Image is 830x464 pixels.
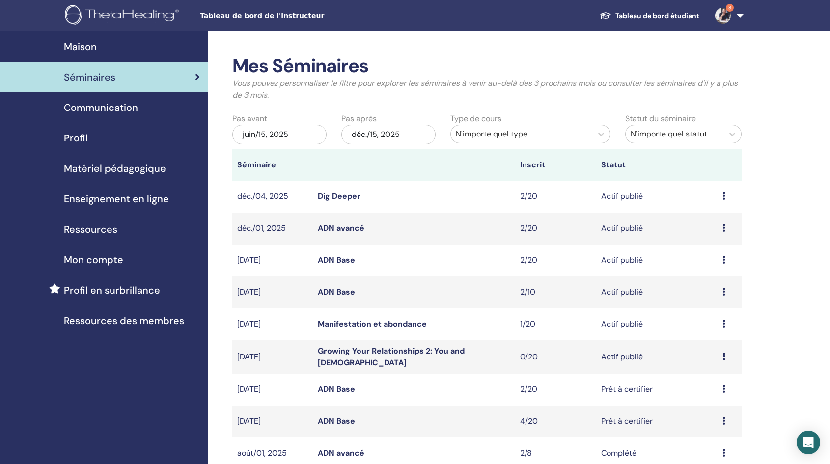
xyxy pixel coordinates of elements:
div: N'importe quel type [456,128,587,140]
td: 2/20 [515,374,596,406]
span: 8 [726,4,734,12]
span: Communication [64,100,138,115]
td: 2/10 [515,276,596,308]
td: déc./04, 2025 [232,181,313,213]
td: Actif publié [596,276,718,308]
a: Tableau de bord étudiant [592,7,707,25]
td: Prêt à certifier [596,374,718,406]
td: déc./01, 2025 [232,213,313,245]
td: Actif publié [596,340,718,374]
span: Ressources des membres [64,313,184,328]
span: Profil en surbrillance [64,283,160,298]
span: Séminaires [64,70,115,84]
span: Tableau de bord de l'instructeur [200,11,347,21]
a: ADN Base [318,384,355,394]
a: Dig Deeper [318,191,360,201]
td: 0/20 [515,340,596,374]
a: Manifestation et abondance [318,319,427,329]
div: Open Intercom Messenger [797,431,820,454]
a: ADN avancé [318,223,364,233]
td: Actif publié [596,308,718,340]
img: graduation-cap-white.svg [600,11,611,20]
a: ADN Base [318,255,355,265]
h2: Mes Séminaires [232,55,742,78]
th: Séminaire [232,149,313,181]
span: Maison [64,39,97,54]
td: 1/20 [515,308,596,340]
p: Vous pouvez personnaliser le filtre pour explorer les séminaires à venir au-delà des 3 prochains ... [232,78,742,101]
div: déc./15, 2025 [341,125,436,144]
a: Growing Your Relationships 2: You and [DEMOGRAPHIC_DATA] [318,346,465,368]
label: Pas avant [232,113,267,125]
th: Statut [596,149,718,181]
img: logo.png [65,5,182,27]
td: [DATE] [232,340,313,374]
td: Actif publié [596,213,718,245]
div: N'importe quel statut [631,128,718,140]
a: ADN Base [318,416,355,426]
th: Inscrit [515,149,596,181]
label: Statut du séminaire [625,113,696,125]
span: Matériel pédagogique [64,161,166,176]
td: 2/20 [515,213,596,245]
td: Prêt à certifier [596,406,718,437]
td: [DATE] [232,374,313,406]
span: Profil [64,131,88,145]
label: Pas après [341,113,377,125]
td: Actif publié [596,181,718,213]
td: Actif publié [596,245,718,276]
td: [DATE] [232,308,313,340]
img: default.jpg [715,8,731,24]
span: Ressources [64,222,117,237]
span: Enseignement en ligne [64,191,169,206]
a: ADN avancé [318,448,364,458]
span: Mon compte [64,252,123,267]
td: 4/20 [515,406,596,437]
label: Type de cours [450,113,501,125]
div: juin/15, 2025 [232,125,327,144]
td: [DATE] [232,245,313,276]
td: 2/20 [515,181,596,213]
a: ADN Base [318,287,355,297]
td: [DATE] [232,406,313,437]
td: [DATE] [232,276,313,308]
td: 2/20 [515,245,596,276]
